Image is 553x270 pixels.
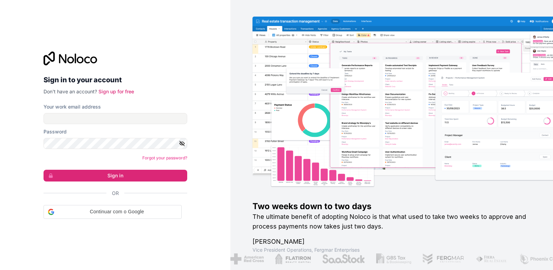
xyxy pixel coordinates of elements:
input: Password [44,138,187,149]
img: /assets/saastock-C6Zbiodz.png [322,253,365,264]
label: Your work email address [44,103,101,110]
img: /assets/fergmar-CudnrXN5.png [422,253,464,264]
input: Email address [44,113,187,124]
img: /assets/flatiron-C8eUkumj.png [275,253,311,264]
h1: Vice President Operations , Fergmar Enterprises [252,246,531,253]
img: /assets/american-red-cross-BAupjrZR.png [230,253,264,264]
span: Don't have an account? [44,89,97,94]
span: Continuar com o Google [57,208,177,215]
label: Password [44,128,67,135]
h2: The ultimate benefit of adopting Noloco is that what used to take two weeks to approve and proces... [252,212,531,231]
div: Continuar com o Google [44,205,182,219]
a: Forgot your password? [142,155,187,160]
button: Sign in [44,170,187,181]
h1: [PERSON_NAME] [252,237,531,246]
img: /assets/gbstax-C-GtDUiK.png [376,253,411,264]
span: Or [112,190,119,197]
a: Sign up for free [98,89,134,94]
h2: Sign in to your account [44,74,187,86]
h1: Two weeks down to two days [252,201,531,212]
img: /assets/fiera-fwj2N5v4.png [475,253,508,264]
